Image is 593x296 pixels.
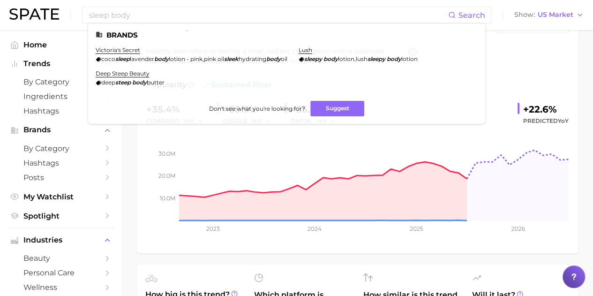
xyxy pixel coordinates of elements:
[130,55,154,62] span: lavender
[368,55,385,62] em: sleepy
[8,190,114,204] a: My Watchlist
[9,8,59,20] img: SPATE
[410,225,423,232] tspan: 2025
[356,55,368,62] span: lush
[96,46,140,53] a: victoria's secret
[23,236,98,244] span: Industries
[458,11,485,20] span: Search
[23,173,98,182] span: Posts
[8,156,114,170] a: Hashtags
[310,101,364,116] button: Suggest
[96,70,150,77] a: deep steep beauty
[299,55,418,62] div: ,
[101,55,115,62] span: coco
[96,55,287,62] div: ,
[23,212,98,220] span: Spotlight
[23,144,98,153] span: by Category
[23,77,98,86] span: by Category
[209,105,305,112] span: Don't see what you're looking for?
[523,102,569,117] div: +22.6%
[8,280,114,295] a: wellness
[23,126,98,134] span: Brands
[23,268,98,277] span: personal care
[281,55,287,62] span: oil
[132,79,147,86] em: body
[8,141,114,156] a: by Category
[8,251,114,266] a: beauty
[266,55,281,62] em: body
[206,225,220,232] tspan: 2023
[23,60,98,68] span: Trends
[8,57,114,71] button: Trends
[8,75,114,89] a: by Category
[23,40,98,49] span: Home
[169,55,203,62] span: lotion - pink
[154,55,169,62] em: body
[538,12,573,17] span: US Market
[338,55,354,62] span: lotion
[23,159,98,167] span: Hashtags
[115,79,131,86] em: steep
[101,79,115,86] span: deep
[239,55,266,62] span: hydrating
[115,55,130,62] em: sleep
[96,31,478,39] li: Brands
[387,55,401,62] em: body
[8,38,114,52] a: Home
[23,254,98,263] span: beauty
[558,117,569,124] span: YoY
[88,7,448,23] input: Search here for a brand, industry, or ingredient
[299,46,312,53] a: lush
[8,123,114,137] button: Brands
[8,89,114,104] a: Ingredients
[401,55,418,62] span: lotion
[514,12,535,17] span: Show
[308,225,322,232] tspan: 2024
[23,283,98,292] span: wellness
[23,106,98,115] span: Hashtags
[323,55,338,62] em: body
[224,55,239,62] em: sleek
[304,55,322,62] em: sleepy
[8,209,114,223] a: Spotlight
[23,92,98,101] span: Ingredients
[523,115,569,127] span: Predicted
[8,266,114,280] a: personal care
[512,9,586,21] button: ShowUS Market
[23,192,98,201] span: My Watchlist
[8,233,114,247] button: Industries
[511,225,525,232] tspan: 2026
[147,79,165,86] span: butter
[8,170,114,185] a: Posts
[204,55,224,62] span: pink oil
[8,104,114,118] a: Hashtags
